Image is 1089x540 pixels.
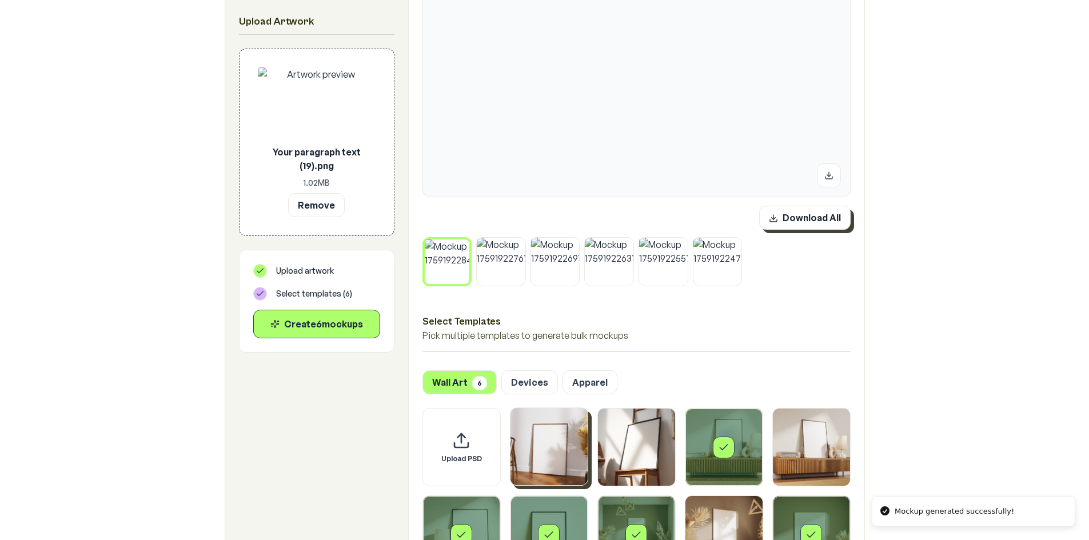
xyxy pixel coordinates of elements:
[441,454,482,463] span: Upload PSD
[288,193,345,217] button: Remove
[563,370,617,394] button: Apparel
[258,145,376,173] p: Your paragraph text (19).png
[258,67,376,141] img: Artwork preview
[263,317,370,331] div: Create 6 mockup s
[472,376,487,390] span: 6
[759,206,851,230] button: Download All
[422,329,851,342] p: Pick multiple templates to generate bulk mockups
[425,239,470,285] img: Mockup 1759192284658
[510,407,588,486] div: Select template Framed Poster
[239,14,394,30] h2: Upload Artwork
[693,238,742,286] img: Mockup 1759192247666
[253,310,380,338] button: Create6mockups
[477,238,525,286] img: Mockup 1759192276722
[817,163,841,187] button: Download mockup
[501,370,558,394] button: Devices
[597,408,676,486] div: Select template Framed Poster 2
[639,238,688,286] img: Mockup 1759192255716
[773,409,850,486] img: Framed Poster 4
[772,408,851,486] div: Select template Framed Poster 4
[531,238,580,286] img: Mockup 1759192269169
[510,408,588,485] img: Framed Poster
[895,506,1014,517] div: Mockup generated successfully!
[258,177,376,189] p: 1.02 MB
[276,265,334,277] span: Upload artwork
[585,238,633,286] img: Mockup 1759192263174
[276,288,352,299] span: Select templates ( 6 )
[422,408,501,486] div: Upload custom PSD template
[422,370,497,394] button: Wall Art6
[685,408,763,486] div: Select template Framed Poster 3
[422,314,851,329] h3: Select Templates
[598,409,675,486] img: Framed Poster 2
